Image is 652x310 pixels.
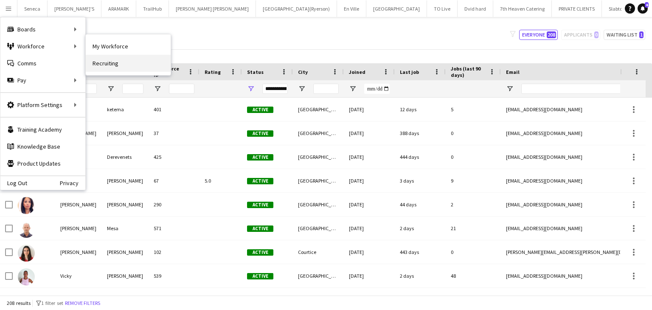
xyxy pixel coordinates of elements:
[247,69,264,75] span: Status
[313,84,339,94] input: City Filter Input
[298,69,308,75] span: City
[256,0,337,17] button: [GEOGRAPHIC_DATA](Ryerson)
[458,0,493,17] button: Dvid hard
[18,221,35,238] img: Walfrido Mesa
[395,121,446,145] div: 388 days
[645,2,649,8] span: 4
[446,169,501,192] div: 9
[169,84,194,94] input: Workforce ID Filter Input
[102,98,149,121] div: ketema
[18,268,35,285] img: Vicky Stimac
[547,31,556,38] span: 208
[55,264,102,287] div: Vicky
[337,0,366,17] button: En Ville
[602,0,640,17] button: Slabtown 1
[136,0,169,17] button: TrailHub
[349,85,357,93] button: Open Filter Menu
[446,240,501,264] div: 0
[293,169,344,192] div: [GEOGRAPHIC_DATA]
[298,85,306,93] button: Open Filter Menu
[506,69,520,75] span: Email
[0,138,85,155] a: Knowledge Base
[18,245,35,262] img: Violeta Luis
[200,169,242,192] div: 5.0
[0,72,85,89] div: Pay
[247,225,273,232] span: Active
[364,84,390,94] input: Joined Filter Input
[149,264,200,287] div: 539
[149,98,200,121] div: 401
[446,98,501,121] div: 5
[293,264,344,287] div: [GEOGRAPHIC_DATA]
[247,107,273,113] span: Active
[76,84,97,94] input: First Name Filter Input
[344,121,395,145] div: [DATE]
[639,31,644,38] span: 1
[154,85,161,93] button: Open Filter Menu
[0,121,85,138] a: Training Academy
[0,21,85,38] div: Boards
[247,85,255,93] button: Open Filter Menu
[102,169,149,192] div: [PERSON_NAME]
[102,193,149,216] div: [PERSON_NAME]
[149,121,200,145] div: 37
[638,3,648,14] a: 4
[293,217,344,240] div: [GEOGRAPHIC_DATA]
[395,169,446,192] div: 3 days
[149,240,200,264] div: 102
[102,121,149,145] div: [PERSON_NAME]
[344,240,395,264] div: [DATE]
[149,145,200,169] div: 425
[451,65,486,78] span: Jobs (last 90 days)
[400,69,419,75] span: Last job
[395,98,446,121] div: 12 days
[18,197,35,214] img: Wendy Almazan Alva
[205,69,221,75] span: Rating
[102,264,149,287] div: [PERSON_NAME]
[247,154,273,161] span: Active
[344,264,395,287] div: [DATE]
[344,98,395,121] div: [DATE]
[247,178,273,184] span: Active
[293,193,344,216] div: [GEOGRAPHIC_DATA]
[446,121,501,145] div: 0
[0,55,85,72] a: Comms
[344,169,395,192] div: [DATE]
[102,217,149,240] div: Mesa
[55,240,102,264] div: [PERSON_NAME]
[446,217,501,240] div: 21
[55,193,102,216] div: [PERSON_NAME]
[344,217,395,240] div: [DATE]
[149,169,200,192] div: 67
[293,121,344,145] div: [GEOGRAPHIC_DATA]
[63,299,102,308] button: Remove filters
[395,193,446,216] div: 44 days
[519,30,558,40] button: Everyone208
[395,264,446,287] div: 2 days
[0,180,27,186] a: Log Out
[48,0,101,17] button: [PERSON_NAME]'S
[552,0,602,17] button: PRIVATE CLIENTS
[149,217,200,240] div: 571
[86,55,171,72] a: Recruiting
[86,38,171,55] a: My Workforce
[55,217,102,240] div: [PERSON_NAME]
[247,249,273,256] span: Active
[122,84,143,94] input: Last Name Filter Input
[493,0,552,17] button: 7th Heaven Catering
[169,0,256,17] button: [PERSON_NAME] [PERSON_NAME]
[395,240,446,264] div: 443 days
[293,98,344,121] div: [GEOGRAPHIC_DATA]
[349,69,365,75] span: Joined
[0,38,85,55] div: Workforce
[293,145,344,169] div: [GEOGRAPHIC_DATA]
[0,96,85,113] div: Platform Settings
[17,0,48,17] button: Seneca
[344,193,395,216] div: [DATE]
[247,130,273,137] span: Active
[102,145,149,169] div: Derevenets
[247,202,273,208] span: Active
[395,145,446,169] div: 444 days
[344,145,395,169] div: [DATE]
[107,85,115,93] button: Open Filter Menu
